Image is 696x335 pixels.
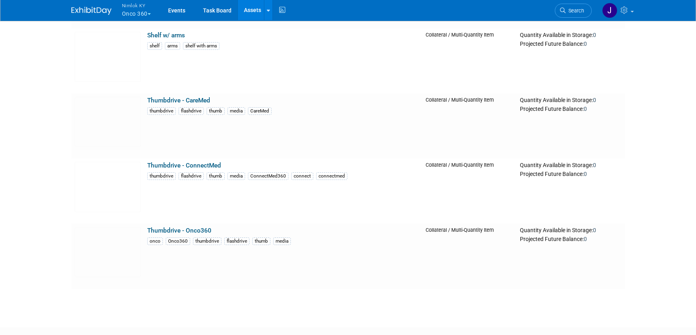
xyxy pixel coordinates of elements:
[584,171,587,177] span: 0
[520,169,621,178] div: Projected Future Balance:
[593,32,596,38] span: 0
[183,42,219,50] div: shelf with arms
[227,172,245,180] div: media
[593,97,596,103] span: 0
[520,227,621,234] div: Quantity Available in Storage:
[422,224,517,289] td: Collateral / Multi-Quantity Item
[179,172,204,180] div: flashdrive
[252,237,270,245] div: thumb
[179,107,204,115] div: flashdrive
[422,159,517,224] td: Collateral / Multi-Quantity Item
[422,29,517,94] td: Collateral / Multi-Quantity Item
[147,107,176,115] div: thumbdrive
[316,172,347,180] div: connectmed
[71,7,112,15] img: ExhibitDay
[584,41,587,47] span: 0
[147,227,211,234] a: Thumbdrive - Onco360
[207,172,225,180] div: thumb
[147,32,185,39] a: Shelf w/ arms
[291,172,313,180] div: connect
[147,172,176,180] div: thumbdrive
[602,3,617,18] img: Jamie Dunn
[520,234,621,243] div: Projected Future Balance:
[193,237,221,245] div: thumbdrive
[227,107,245,115] div: media
[147,97,210,104] a: Thumbdrive - CareMed
[147,162,221,169] a: Thumbdrive - ConnectMed
[422,94,517,159] td: Collateral / Multi-Quantity Item
[555,4,592,18] a: Search
[520,104,621,113] div: Projected Future Balance:
[166,237,190,245] div: Onco360
[520,32,621,39] div: Quantity Available in Storage:
[147,42,162,50] div: shelf
[248,107,272,115] div: CareMed
[520,39,621,48] div: Projected Future Balance:
[520,162,621,169] div: Quantity Available in Storage:
[207,107,225,115] div: thumb
[593,227,596,233] span: 0
[165,42,180,50] div: arms
[593,162,596,168] span: 0
[122,1,151,10] span: Nimlok KY
[273,237,291,245] div: media
[248,172,288,180] div: ConnectMed360
[147,237,163,245] div: onco
[584,236,587,242] span: 0
[566,8,584,14] span: Search
[520,97,621,104] div: Quantity Available in Storage:
[224,237,250,245] div: flashdrive
[584,106,587,112] span: 0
